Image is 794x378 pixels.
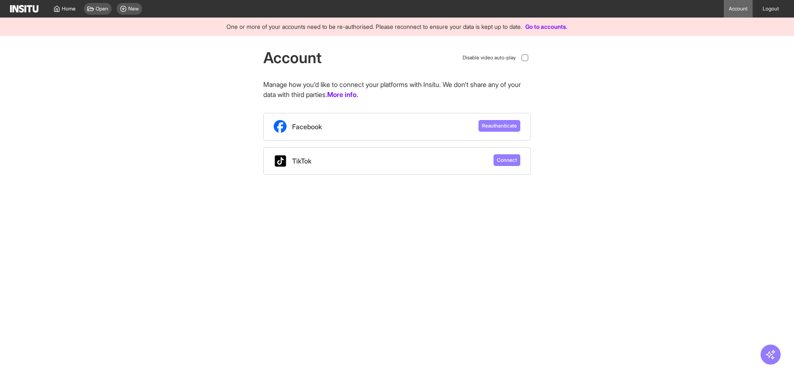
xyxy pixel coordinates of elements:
[482,123,517,129] span: Reauthenticate
[263,79,531,100] p: Manage how you'd like to connect your platforms with Insitu. We don't share any of your data with...
[292,122,322,132] span: Facebook
[525,23,568,30] a: Go to accounts.
[62,5,76,12] span: Home
[463,54,516,61] span: Disable video auto-play
[327,89,358,100] a: More info.
[478,120,520,132] button: Reauthenticate
[226,23,522,30] span: One or more of your accounts need to be re-authorised. Please reconnect to ensure your data is ke...
[494,154,520,166] button: Connect
[292,156,311,166] span: TikTok
[128,5,139,12] span: New
[96,5,108,12] span: Open
[497,157,517,163] span: Connect
[10,5,38,13] img: Logo
[263,49,322,66] h1: Account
